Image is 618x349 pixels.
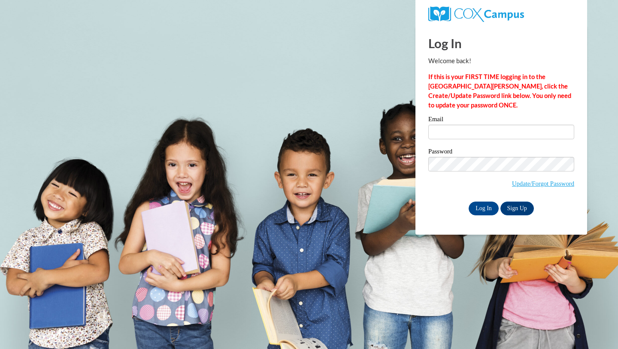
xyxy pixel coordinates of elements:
img: COX Campus [428,6,524,22]
a: Sign Up [500,202,534,215]
label: Email [428,116,574,125]
a: COX Campus [428,10,524,17]
p: Welcome back! [428,56,574,66]
h1: Log In [428,34,574,52]
label: Password [428,148,574,157]
a: Update/Forgot Password [512,180,574,187]
strong: If this is your FIRST TIME logging in to the [GEOGRAPHIC_DATA][PERSON_NAME], click the Create/Upd... [428,73,571,109]
input: Log In [469,202,499,215]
